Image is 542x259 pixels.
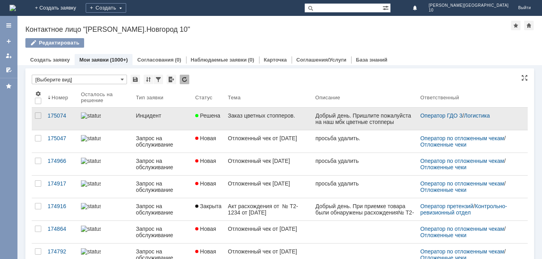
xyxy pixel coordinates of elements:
[79,57,109,63] a: Мои заявки
[10,5,16,11] img: logo
[44,153,78,175] a: 174966
[264,57,287,63] a: Карточка
[35,91,41,97] span: Настройки
[420,226,504,232] a: Оператор по отложенным чекам
[420,158,518,170] div: /
[225,108,312,130] a: Заказ цветных стопперов.
[136,95,163,101] div: Тип заявки
[225,198,312,220] a: Акт расхождения от № Т2-1234 от [DATE]
[2,64,15,76] a: Мои согласования
[420,164,466,170] a: Отложенные чеки
[192,221,225,243] a: Новая
[296,57,346,63] a: Соглашения/Услуги
[228,158,309,164] div: Отложенный чек [DATE]
[52,95,68,101] div: Номер
[86,3,126,13] div: Создать
[228,95,240,101] div: Тема
[420,226,518,238] div: /
[315,95,340,101] div: Описание
[48,248,75,255] div: 174792
[137,57,174,63] a: Согласования
[81,158,101,164] img: statusbar-100 (1).png
[131,75,140,84] div: Сохранить вид
[81,248,101,255] img: statusbar-100 (1).png
[195,248,216,255] span: Новая
[420,203,473,209] a: Оператор претензий
[44,130,78,153] a: 175047
[110,57,128,63] div: (1000+)
[133,108,192,130] a: Инцидент
[464,112,490,119] a: Логистика
[195,203,221,209] span: Закрыта
[192,87,225,108] th: Статус
[225,153,312,175] a: Отложенный чек [DATE]
[191,57,247,63] a: Наблюдаемые заявки
[192,153,225,175] a: Новая
[78,176,133,198] a: statusbar-100 (1).png
[44,221,78,243] a: 174864
[228,248,309,255] div: Отложенный чек от [DATE]
[420,141,466,148] a: Отложенные чеки
[228,226,309,232] div: Отложенный чек от [DATE]
[192,176,225,198] a: Новая
[420,158,504,164] a: Оператор по отложенным чекам
[420,203,507,216] a: Контрольно-ревизионный отдел
[420,135,518,148] div: /
[420,95,459,101] div: Ответственный
[25,25,511,33] div: Контактное лицо "[PERSON_NAME].Новгород 10"
[48,158,75,164] div: 174966
[167,75,176,84] div: Экспорт списка
[195,180,216,187] span: Новая
[225,176,312,198] a: Отложенный чек [DATE]
[78,108,133,130] a: statusbar-100 (1).png
[48,203,75,209] div: 174916
[420,135,504,141] a: Оператор по отложенным чекам
[44,108,78,130] a: 175074
[420,248,504,255] a: Оператор по отложенным чекам
[521,75,528,81] div: На всю страницу
[225,130,312,153] a: Отложенный чек от [DATE]
[511,21,521,30] div: Добавить в избранное
[228,112,309,119] div: Заказ цветных стопперов.
[192,130,225,153] a: Новая
[48,226,75,232] div: 174864
[420,180,504,187] a: Оператор по отложенным чекам
[78,153,133,175] a: statusbar-100 (1).png
[133,221,192,243] a: Запрос на обслуживание
[136,226,189,238] div: Запрос на обслуживание
[136,158,189,170] div: Запрос на обслуживание
[356,57,387,63] a: База знаний
[192,108,225,130] a: Решена
[195,135,216,141] span: Новая
[44,198,78,220] a: 174916
[195,226,216,232] span: Новая
[136,135,189,148] div: Запрос на обслуживание
[420,187,466,193] a: Отложенные чеки
[133,87,192,108] th: Тип заявки
[248,57,254,63] div: (0)
[81,203,101,209] img: statusbar-100 (1).png
[133,130,192,153] a: Запрос на обслуживание
[420,112,462,119] a: Оператор ГДО 3
[195,95,212,101] div: Статус
[81,112,101,119] img: statusbar-100 (1).png
[10,5,16,11] a: Перейти на домашнюю страницу
[136,112,189,119] div: Инцидент
[133,153,192,175] a: Запрос на обслуживание
[81,91,123,103] div: Осталось на решение
[420,180,518,193] div: /
[144,75,153,84] div: Сортировка...
[228,180,309,187] div: Отложенный чек [DATE]
[78,130,133,153] a: statusbar-100 (1).png
[228,203,309,216] div: Акт расхождения от № Т2-1234 от [DATE]
[48,180,75,187] div: 174917
[524,21,534,30] div: Сделать домашней страницей
[44,87,78,108] th: Номер
[133,198,192,220] a: Запрос на обслуживание
[195,112,220,119] span: Решена
[48,135,75,141] div: 175047
[382,4,390,11] span: Расширенный поиск
[136,203,189,216] div: Запрос на обслуживание
[228,135,309,141] div: Отложенный чек от [DATE]
[175,57,181,63] div: (0)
